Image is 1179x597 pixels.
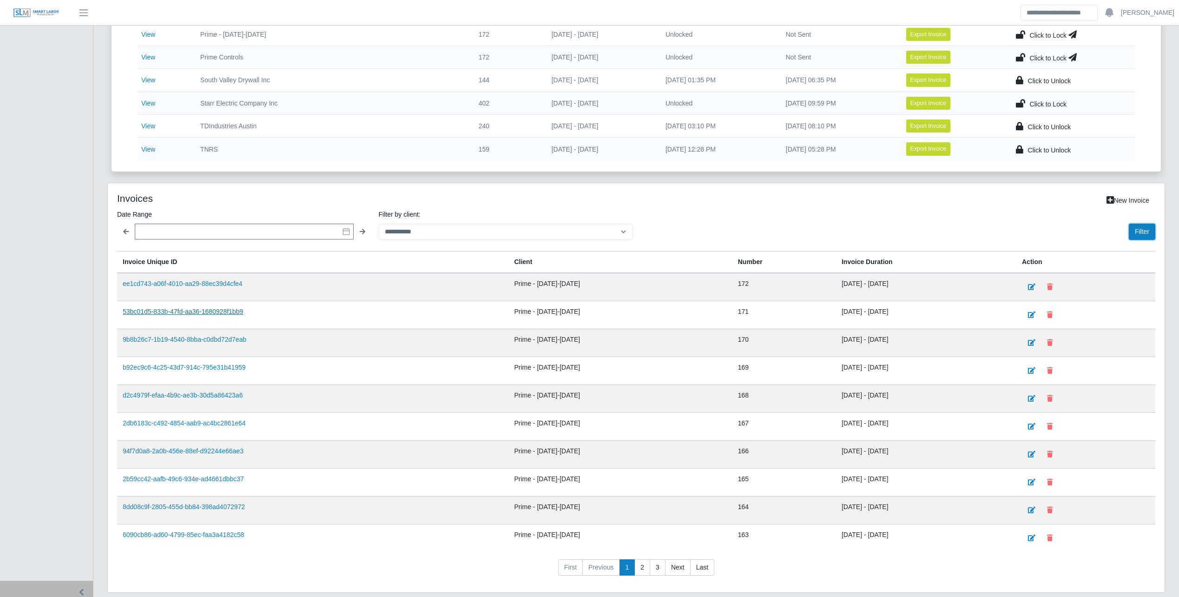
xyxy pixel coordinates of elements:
[658,46,778,68] td: Unlocked
[778,69,899,92] td: [DATE] 06:35 PM
[836,496,1016,524] td: [DATE] - [DATE]
[471,92,544,114] td: 402
[508,496,732,524] td: Prime - [DATE]-[DATE]
[471,138,544,160] td: 159
[619,559,635,576] a: 1
[123,308,243,315] a: 53bc01d5-833b-47fd-aa36-1680928f1bb9
[508,251,732,273] th: Client
[658,69,778,92] td: [DATE] 01:35 PM
[690,559,714,576] a: Last
[193,69,471,92] td: South Valley Drywall Inc
[1028,77,1071,85] span: Click to Unlock
[732,385,836,412] td: 168
[123,419,246,427] a: 2db6183c-c492-4854-aab9-ac4bc2861e64
[658,92,778,114] td: Unlocked
[732,273,836,301] td: 172
[732,251,836,273] th: Number
[123,531,244,538] a: 6090cb86-ad60-4799-85ec-faa3a4182c58
[193,46,471,68] td: Prime Controls
[117,192,541,204] h4: Invoices
[193,23,471,46] td: Prime - [DATE]-[DATE]
[778,46,899,68] td: Not Sent
[836,440,1016,468] td: [DATE] - [DATE]
[732,412,836,440] td: 167
[508,440,732,468] td: Prime - [DATE]-[DATE]
[544,46,658,68] td: [DATE] - [DATE]
[732,440,836,468] td: 166
[141,31,155,38] a: View
[836,273,1016,301] td: [DATE] - [DATE]
[123,503,245,511] a: 8dd08c9f-2805-455d-bb84-398ad4072972
[508,273,732,301] td: Prime - [DATE]-[DATE]
[732,329,836,357] td: 170
[1121,8,1174,18] a: [PERSON_NAME]
[634,559,650,576] a: 2
[1030,100,1067,108] span: Click to Lock
[906,142,951,155] button: Export Invoice
[471,69,544,92] td: 144
[508,524,732,552] td: Prime - [DATE]-[DATE]
[732,468,836,496] td: 165
[836,385,1016,412] td: [DATE] - [DATE]
[906,28,951,41] button: Export Invoice
[471,23,544,46] td: 172
[471,46,544,68] td: 172
[123,447,244,455] a: 94f7d0a8-2a0b-456e-88ef-d92244e66ae3
[123,280,243,287] a: ee1cd743-a06f-4010-aa29-88ec39d4cfe4
[123,391,243,399] a: d2c4979f-efaa-4b9c-ae3b-30d5a86423a6
[732,357,836,385] td: 169
[658,23,778,46] td: Unlocked
[508,329,732,357] td: Prime - [DATE]-[DATE]
[193,92,471,114] td: Starr Electric Company Inc
[508,385,732,412] td: Prime - [DATE]-[DATE]
[658,115,778,138] td: [DATE] 03:10 PM
[13,8,59,18] img: SLM Logo
[544,115,658,138] td: [DATE] - [DATE]
[123,364,246,371] a: b92ec9c6-4c25-43d7-914c-795e31b41959
[117,209,371,220] label: Date Range
[1028,123,1071,131] span: Click to Unlock
[732,524,836,552] td: 163
[1030,32,1067,39] span: Click to Lock
[117,559,1155,584] nav: pagination
[193,115,471,138] td: TDIndustries Austin
[544,92,658,114] td: [DATE] - [DATE]
[508,412,732,440] td: Prime - [DATE]-[DATE]
[836,357,1016,385] td: [DATE] - [DATE]
[836,251,1016,273] th: Invoice Duration
[836,412,1016,440] td: [DATE] - [DATE]
[117,251,508,273] th: Invoice Unique ID
[836,329,1016,357] td: [DATE] - [DATE]
[906,119,951,133] button: Export Invoice
[508,468,732,496] td: Prime - [DATE]-[DATE]
[1028,146,1071,154] span: Click to Unlock
[123,336,246,343] a: 9b8b26c7-1b19-4540-8bba-c0dbd72d7eab
[665,559,691,576] a: Next
[906,73,951,86] button: Export Invoice
[778,138,899,160] td: [DATE] 05:28 PM
[836,468,1016,496] td: [DATE] - [DATE]
[732,301,836,329] td: 171
[471,115,544,138] td: 240
[1100,192,1155,209] a: New Invoice
[778,23,899,46] td: Not Sent
[836,524,1016,552] td: [DATE] - [DATE]
[141,53,155,61] a: View
[141,146,155,153] a: View
[508,301,732,329] td: Prime - [DATE]-[DATE]
[193,138,471,160] td: TNRS
[1030,54,1067,62] span: Click to Lock
[1021,5,1098,21] input: Search
[906,51,951,64] button: Export Invoice
[1016,251,1155,273] th: Action
[141,122,155,130] a: View
[778,115,899,138] td: [DATE] 08:10 PM
[1129,224,1155,240] button: Filter
[508,357,732,385] td: Prime - [DATE]-[DATE]
[650,559,665,576] a: 3
[544,69,658,92] td: [DATE] - [DATE]
[836,301,1016,329] td: [DATE] - [DATE]
[658,138,778,160] td: [DATE] 12:28 PM
[906,97,951,110] button: Export Invoice
[544,138,658,160] td: [DATE] - [DATE]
